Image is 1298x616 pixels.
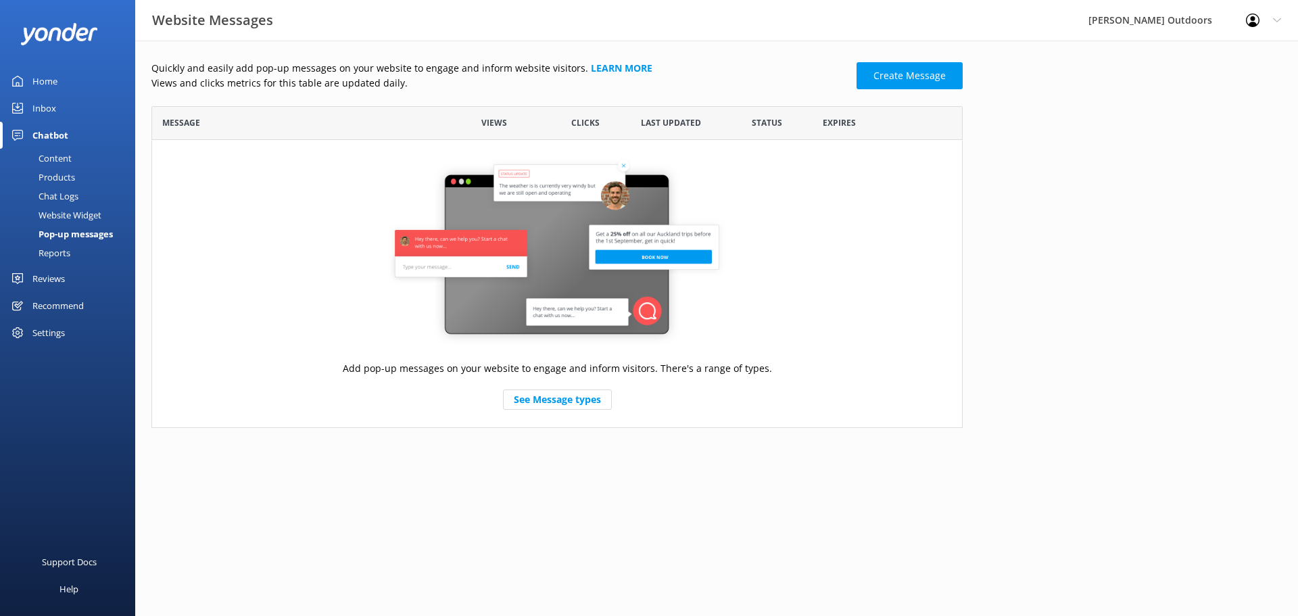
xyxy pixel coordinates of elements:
span: Status [752,116,782,129]
div: Settings [32,319,65,346]
div: Home [32,68,57,95]
div: Chatbot [32,122,68,149]
img: website-message-default [388,157,726,346]
div: Products [8,168,75,187]
div: Website Widget [8,206,101,224]
a: Create Message [857,62,963,89]
div: Reviews [32,265,65,292]
a: Products [8,168,135,187]
a: Pop-up messages [8,224,135,243]
p: Add pop-up messages on your website to engage and inform visitors. There's a range of types. [343,361,772,376]
div: Reports [8,243,70,262]
img: yonder-white-logo.png [20,23,98,45]
span: Message [162,116,200,129]
a: Learn more [591,62,652,74]
a: Chat Logs [8,187,135,206]
div: Inbox [32,95,56,122]
div: Pop-up messages [8,224,113,243]
a: Reports [8,243,135,262]
div: Content [8,149,72,168]
p: Quickly and easily add pop-up messages on your website to engage and inform website visitors. [151,61,848,76]
a: See Message types [503,389,612,410]
span: Expires [823,116,856,129]
div: Chat Logs [8,187,78,206]
span: Views [481,116,507,129]
span: Last updated [641,116,701,129]
p: Views and clicks metrics for this table are updated daily. [151,76,848,91]
a: Content [8,149,135,168]
div: Support Docs [42,548,97,575]
div: Help [59,575,78,602]
a: Website Widget [8,206,135,224]
h3: Website Messages [152,9,273,31]
span: Clicks [571,116,600,129]
div: grid [151,140,963,427]
div: Recommend [32,292,84,319]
